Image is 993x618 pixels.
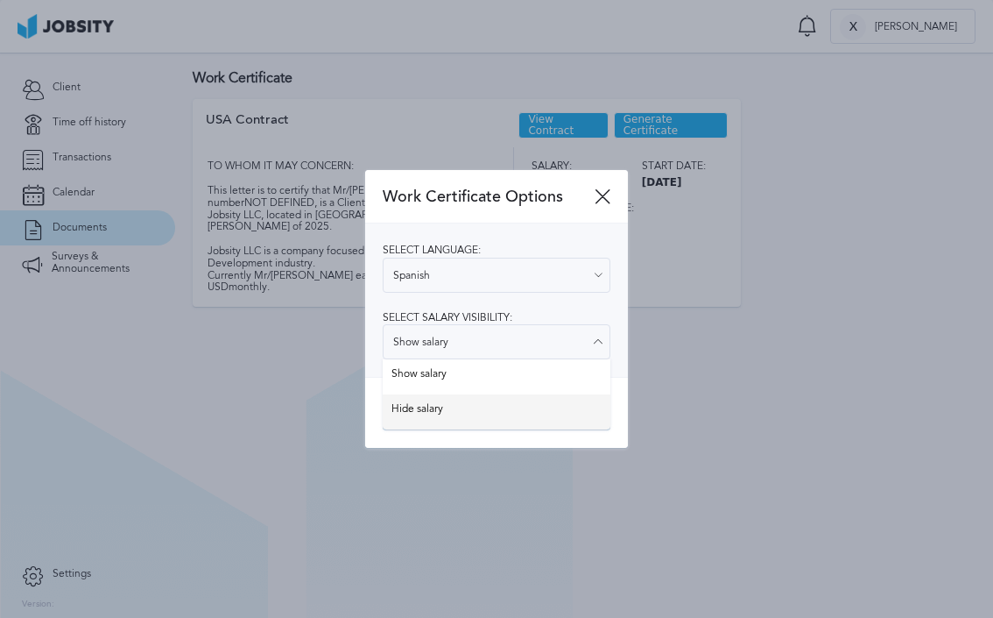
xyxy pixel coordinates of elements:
span: Hide salary [391,403,602,421]
span: Show salary [391,368,602,386]
span: Select language: [383,244,481,256]
span: Work Certificate Options [383,188,595,206]
button: Download [383,395,610,430]
span: Select salary visibility: [383,311,512,323]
